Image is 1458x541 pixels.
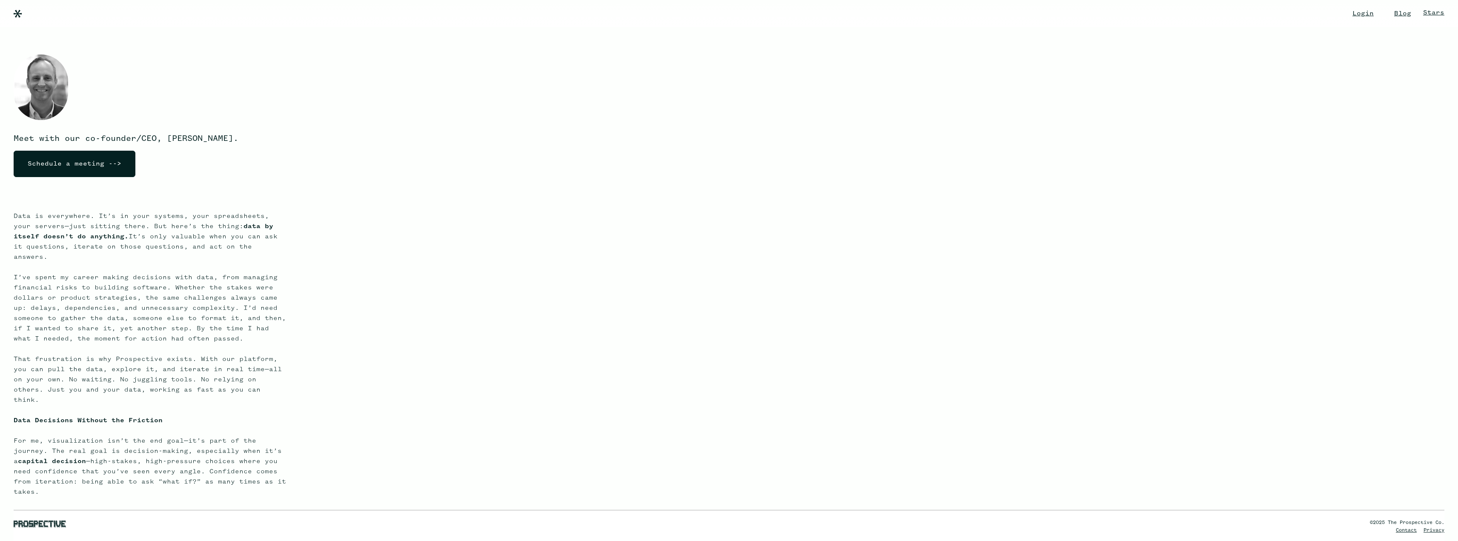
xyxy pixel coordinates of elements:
[14,223,273,240] strong: data by itself doesn’t do anything.
[14,417,163,424] strong: Data Decisions Without the Friction
[14,151,135,177] a: Schedule a meeting -->
[14,134,286,144] p: Meet with our co-founder/CEO, [PERSON_NAME].
[18,458,86,465] strong: capital decision
[1370,519,1444,527] div: ©2025 The Prospective Co.
[21,151,128,177] div: Schedule a meeting -->
[1424,528,1444,533] a: Privacy
[1423,9,1444,16] a: Star finos/perspective on GitHub
[1396,528,1417,533] a: Contact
